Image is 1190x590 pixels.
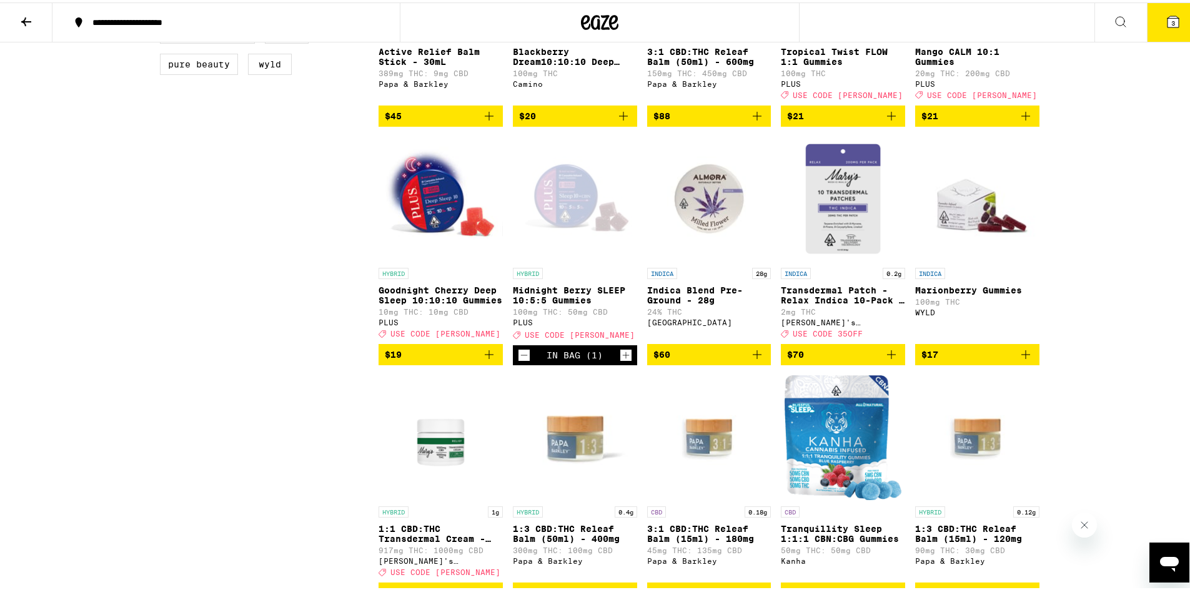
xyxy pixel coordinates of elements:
p: Tranquillity Sleep 1:1:1 CBN:CBG Gummies [781,521,905,541]
img: Almora Farm - Indica Blend Pre-Ground - 28g [647,134,771,259]
p: HYBRID [379,265,409,277]
img: Mary's Medicinals - 1:1 CBD:THC Transdermal Cream - 1000mg [379,373,503,498]
a: Open page for 3:1 CBD:THC Releaf Balm (15ml) - 180mg from Papa & Barkley [647,373,771,580]
p: INDICA [781,265,811,277]
p: 90mg THC: 30mg CBD [915,544,1039,552]
p: 100mg THC [915,295,1039,303]
a: Open page for 1:3 CBD:THC Releaf Balm (50ml) - 400mg from Papa & Barkley [513,373,637,580]
span: USE CODE 35OFF [793,327,863,335]
p: Midnight Berry SLEEP 10:5:5 Gummies [513,283,637,303]
a: Open page for Midnight Berry SLEEP 10:5:5 Gummies from PLUS [513,134,637,343]
iframe: Button to launch messaging window [1149,540,1189,580]
p: 100mg THC [513,67,637,75]
img: Mary's Medicinals - Transdermal Patch - Relax Indica 10-Pack - 200mg [781,134,905,259]
p: HYBRID [513,265,543,277]
button: Add to bag [781,103,905,124]
p: INDICA [915,265,945,277]
div: WYLD [915,306,1039,314]
span: USE CODE [PERSON_NAME] [793,89,903,97]
img: PLUS - Goodnight Cherry Deep Sleep 10:10:10 Gummies [379,134,503,259]
p: 0.4g [615,504,637,515]
a: Open page for Tranquillity Sleep 1:1:1 CBN:CBG Gummies from Kanha [781,373,905,580]
p: 28g [752,265,771,277]
button: Add to bag [379,342,503,363]
p: 0.2g [883,265,905,277]
p: HYBRID [915,504,945,515]
iframe: Close message [1072,510,1097,535]
span: $17 [921,347,938,357]
span: $20 [519,109,536,119]
div: Papa & Barkley [513,554,637,563]
p: 389mg THC: 9mg CBD [379,67,503,75]
a: Open page for Goodnight Cherry Deep Sleep 10:10:10 Gummies from PLUS [379,134,503,342]
button: Add to bag [647,103,771,124]
span: 3 [1171,17,1175,24]
p: 100mg THC [781,67,905,75]
div: PLUS [915,77,1039,86]
div: Papa & Barkley [647,77,771,86]
div: Camino [513,77,637,86]
p: CBD [781,504,800,515]
p: Active Relief Balm Stick - 30mL [379,44,503,64]
p: 20mg THC: 200mg CBD [915,67,1039,75]
a: Open page for Transdermal Patch - Relax Indica 10-Pack - 200mg from Mary's Medicinals [781,134,905,342]
p: 50mg THC: 50mg CBD [781,544,905,552]
div: Kanha [781,554,905,563]
div: Papa & Barkley [647,554,771,563]
span: USE CODE [PERSON_NAME] [927,89,1037,97]
p: 24% THC [647,305,771,313]
span: USE CODE [PERSON_NAME] [390,566,500,574]
a: Open page for Marionberry Gummies from WYLD [915,134,1039,342]
p: 3:1 CBD:THC Releaf Balm (50ml) - 600mg [647,44,771,64]
div: [PERSON_NAME]'s Medicinals [781,316,905,324]
p: Transdermal Patch - Relax Indica 10-Pack - 200mg [781,283,905,303]
p: Indica Blend Pre-Ground - 28g [647,283,771,303]
p: 1:3 CBD:THC Releaf Balm (15ml) - 120mg [915,521,1039,541]
span: $21 [787,109,804,119]
p: 2mg THC [781,305,905,313]
p: 917mg THC: 1000mg CBD [379,544,503,552]
span: USE CODE [PERSON_NAME] [525,328,635,337]
p: Tropical Twist FLOW 1:1 Gummies [781,44,905,64]
button: Add to bag [379,103,503,124]
p: HYBRID [379,504,409,515]
p: Marionberry Gummies [915,283,1039,293]
div: [PERSON_NAME]'s Medicinals [379,554,503,563]
button: Add to bag [915,342,1039,363]
p: 0.18g [745,504,771,515]
a: Open page for 1:1 CBD:THC Transdermal Cream - 1000mg from Mary's Medicinals [379,373,503,580]
p: Goodnight Cherry Deep Sleep 10:10:10 Gummies [379,283,503,303]
p: 300mg THC: 100mg CBD [513,544,637,552]
a: Open page for 1:3 CBD:THC Releaf Balm (15ml) - 120mg from Papa & Barkley [915,373,1039,580]
p: 100mg THC: 50mg CBD [513,305,637,313]
button: Add to bag [915,103,1039,124]
label: WYLD [248,51,292,72]
div: PLUS [781,77,905,86]
span: $19 [385,347,402,357]
p: 0.12g [1013,504,1039,515]
button: Decrement [518,347,530,359]
p: 45mg THC: 135mg CBD [647,544,771,552]
span: $21 [921,109,938,119]
p: 1g [488,504,503,515]
span: $60 [653,347,670,357]
img: Papa & Barkley - 3:1 CBD:THC Releaf Balm (15ml) - 180mg [647,373,771,498]
div: PLUS [513,316,637,324]
img: Papa & Barkley - 1:3 CBD:THC Releaf Balm (15ml) - 120mg [915,373,1039,498]
div: Papa & Barkley [915,554,1039,563]
p: 1:1 CBD:THC Transdermal Cream - 1000mg [379,521,503,541]
div: [GEOGRAPHIC_DATA] [647,316,771,324]
p: INDICA [647,265,677,277]
label: Pure Beauty [160,51,238,72]
span: USE CODE [PERSON_NAME] [390,327,500,335]
p: 1:3 CBD:THC Releaf Balm (50ml) - 400mg [513,521,637,541]
img: WYLD - Marionberry Gummies [915,134,1039,259]
p: 150mg THC: 450mg CBD [647,67,771,75]
p: HYBRID [513,504,543,515]
span: $70 [787,347,804,357]
p: 3:1 CBD:THC Releaf Balm (15ml) - 180mg [647,521,771,541]
p: CBD [647,504,666,515]
img: Kanha - Tranquillity Sleep 1:1:1 CBN:CBG Gummies [785,373,901,498]
p: Blackberry Dream10:10:10 Deep Sleep Gummies [513,44,637,64]
span: $88 [653,109,670,119]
